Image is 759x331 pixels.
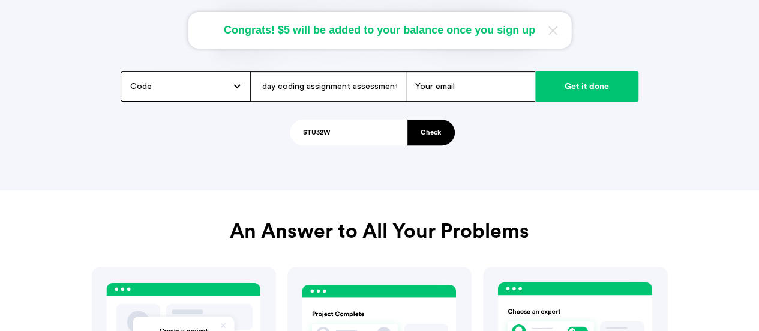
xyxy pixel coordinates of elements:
div: Congrats! $5 will be added to your balance once you sign up [188,12,571,49]
input: Your email [406,71,535,102]
input: Name the project [250,71,406,102]
button: Check [407,120,455,145]
h2: An Answer to All Your Problems [222,217,537,247]
input: Enter promocode [290,120,407,145]
span: Code [130,81,152,92]
input: Get it done [535,71,639,102]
